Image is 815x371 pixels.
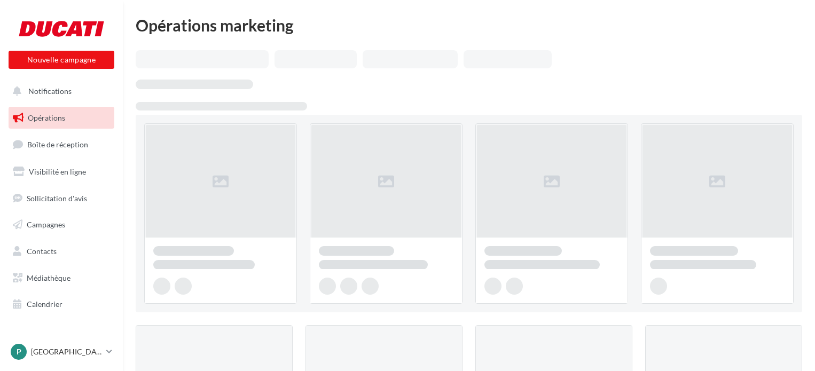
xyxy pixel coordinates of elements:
span: P [17,346,21,357]
span: Visibilité en ligne [29,167,86,176]
a: Sollicitation d'avis [6,187,116,210]
a: Calendrier [6,293,116,315]
a: Médiathèque [6,267,116,289]
span: Opérations [28,113,65,122]
div: Opérations marketing [136,17,802,33]
button: Notifications [6,80,112,102]
a: Boîte de réception [6,133,116,156]
span: Campagnes [27,220,65,229]
span: Médiathèque [27,273,70,282]
p: [GEOGRAPHIC_DATA] [31,346,102,357]
a: Contacts [6,240,116,263]
a: Campagnes [6,214,116,236]
span: Contacts [27,247,57,256]
span: Calendrier [27,299,62,309]
a: Opérations [6,107,116,129]
a: P [GEOGRAPHIC_DATA] [9,342,114,362]
span: Boîte de réception [27,140,88,149]
span: Sollicitation d'avis [27,193,87,202]
button: Nouvelle campagne [9,51,114,69]
a: Visibilité en ligne [6,161,116,183]
span: Notifications [28,86,72,96]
